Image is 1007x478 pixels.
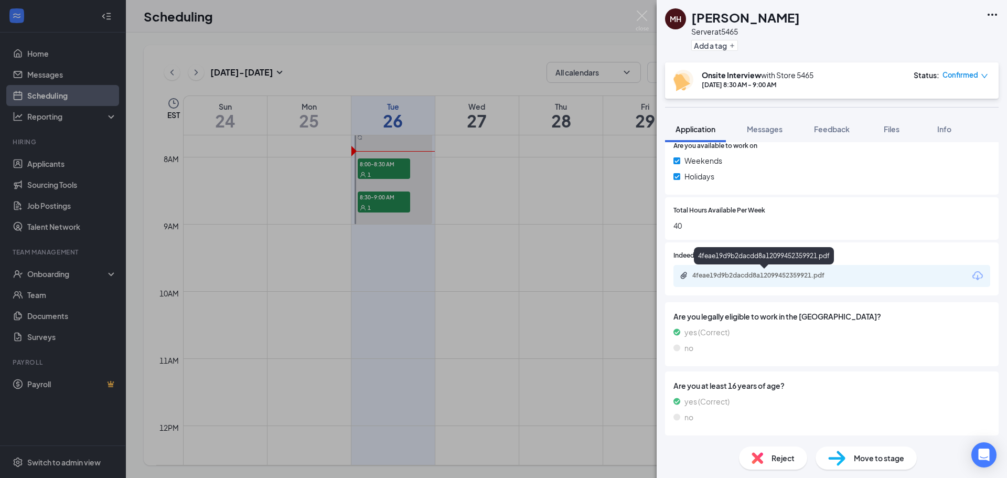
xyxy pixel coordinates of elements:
[684,171,714,182] span: Holidays
[702,70,813,80] div: with Store 5465
[729,43,735,49] svg: Plus
[691,26,800,37] div: Server at 5465
[814,124,850,134] span: Feedback
[684,342,693,354] span: no
[692,271,839,280] div: 4feae19d9b2dacdd8a12099452359921.pdf
[684,326,730,338] span: yes (Correct)
[673,380,990,391] span: Are you at least 16 years of age?
[942,70,978,80] span: Confirmed
[673,206,765,216] span: Total Hours Available Per Week
[680,271,688,280] svg: Paperclip
[702,80,813,89] div: [DATE] 8:30 AM - 9:00 AM
[673,311,990,322] span: Are you legally eligible to work in the [GEOGRAPHIC_DATA]?
[684,155,722,166] span: Weekends
[673,251,720,261] span: Indeed Resume
[747,124,783,134] span: Messages
[673,220,990,231] span: 40
[691,8,800,26] h1: [PERSON_NAME]
[670,14,681,24] div: MH
[854,452,904,464] span: Move to stage
[884,124,899,134] span: Files
[772,452,795,464] span: Reject
[986,8,999,21] svg: Ellipses
[676,124,715,134] span: Application
[680,271,850,281] a: Paperclip4feae19d9b2dacdd8a12099452359921.pdf
[691,40,738,51] button: PlusAdd a tag
[684,396,730,407] span: yes (Correct)
[971,442,997,468] div: Open Intercom Messenger
[684,411,693,423] span: no
[971,270,984,282] svg: Download
[694,247,834,264] div: 4feae19d9b2dacdd8a12099452359921.pdf
[981,72,988,80] span: down
[914,70,939,80] div: Status :
[937,124,951,134] span: Info
[702,70,761,80] b: Onsite Interview
[673,141,757,151] span: Are you available to work on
